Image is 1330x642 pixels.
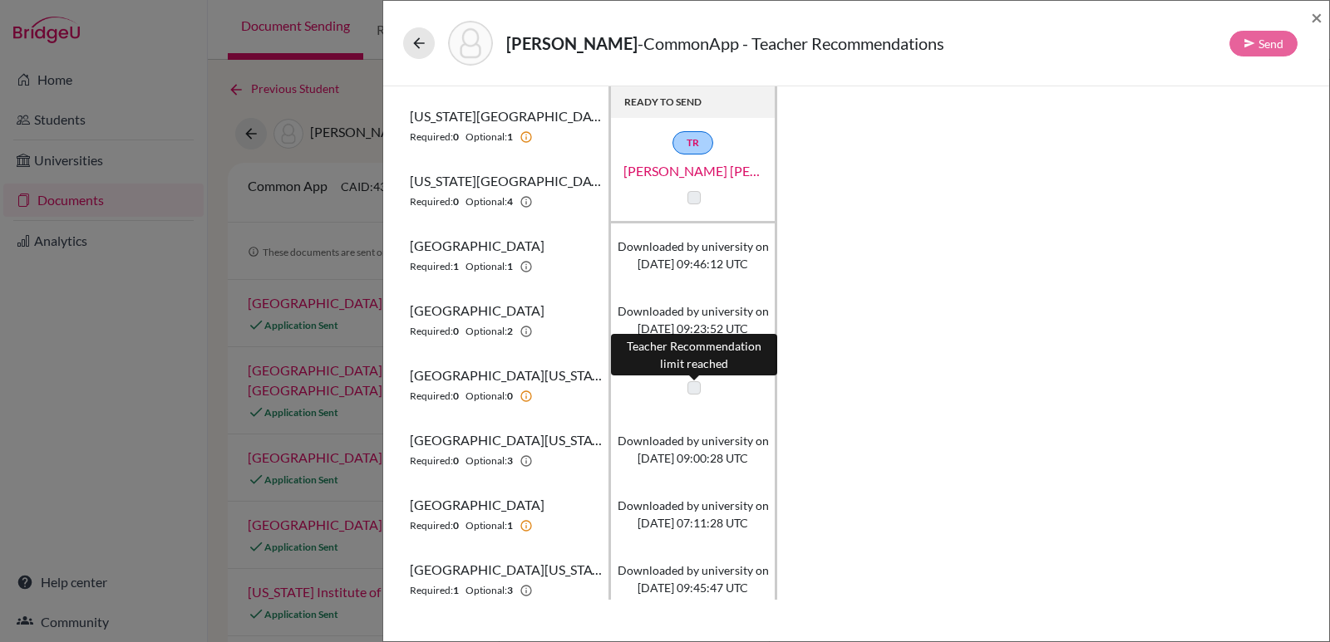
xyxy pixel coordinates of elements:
span: Downloaded by university on [DATE] 07:11:28 UTC [618,497,769,532]
span: Required: [410,259,453,274]
span: [GEOGRAPHIC_DATA] [410,301,544,321]
span: Required: [410,324,453,339]
span: [GEOGRAPHIC_DATA] [410,236,544,256]
span: Downloaded by university on [DATE] 09:00:28 UTC [618,432,769,467]
strong: [PERSON_NAME] [506,33,638,53]
a: [PERSON_NAME] [PERSON_NAME] [610,161,776,181]
b: 0 [453,194,459,209]
b: 0 [453,518,459,533]
b: 0 [453,130,459,145]
b: 2 [507,324,513,339]
b: 0 [453,453,459,468]
b: 3 [507,453,513,468]
b: 0 [453,389,459,404]
th: READY TO SEND [611,86,777,118]
span: - CommonApp - Teacher Recommendations [638,33,944,53]
span: Optional: [465,324,507,339]
span: Optional: [465,194,507,209]
span: [US_STATE][GEOGRAPHIC_DATA], [GEOGRAPHIC_DATA] [410,171,602,191]
b: 1 [507,130,513,145]
b: 1 [507,259,513,274]
span: Optional: [465,130,507,145]
span: Downloaded by university on [DATE] 09:23:52 UTC [618,302,769,337]
span: [GEOGRAPHIC_DATA][US_STATE] [410,365,602,385]
b: 1 [453,259,459,274]
span: Required: [410,583,453,598]
span: Optional: [465,583,507,598]
a: TR [672,131,713,154]
span: Required: [410,130,453,145]
b: 4 [507,194,513,209]
b: 1 [453,583,459,598]
span: [GEOGRAPHIC_DATA][US_STATE] [410,560,602,580]
span: [GEOGRAPHIC_DATA] [410,495,544,515]
button: Send [1229,31,1298,56]
b: 0 [453,324,459,339]
button: Close [1311,7,1323,27]
span: Required: [410,194,453,209]
span: × [1311,5,1323,29]
div: Teacher Recommendation limit reached [611,334,777,375]
span: Optional: [465,518,507,533]
span: Optional: [465,453,507,468]
span: Downloaded by university on [DATE] 09:46:12 UTC [618,238,769,272]
span: [GEOGRAPHIC_DATA][US_STATE], [GEOGRAPHIC_DATA] [410,430,602,450]
span: [US_STATE][GEOGRAPHIC_DATA], [GEOGRAPHIC_DATA] [410,106,602,126]
b: 0 [507,389,513,404]
span: Optional: [465,259,507,274]
span: Required: [410,453,453,468]
span: Downloaded by university on [DATE] 09:45:47 UTC [618,561,769,596]
span: Optional: [465,389,507,404]
span: Required: [410,389,453,404]
b: 1 [507,518,513,533]
b: 3 [507,583,513,598]
span: Required: [410,518,453,533]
